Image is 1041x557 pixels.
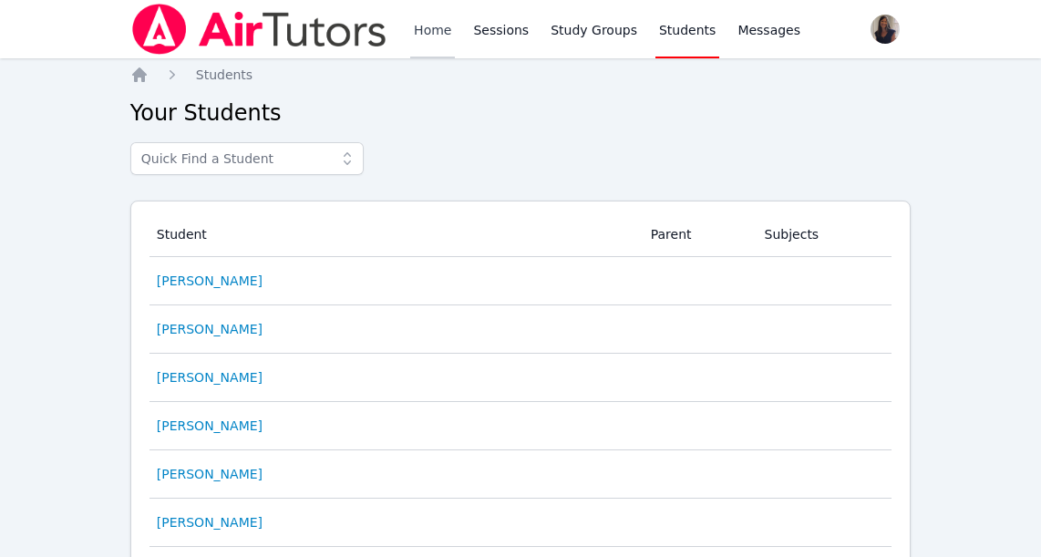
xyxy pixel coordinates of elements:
tr: [PERSON_NAME] [149,257,892,305]
th: Student [149,212,640,257]
nav: Breadcrumb [130,66,912,84]
a: [PERSON_NAME] [157,368,263,387]
a: [PERSON_NAME] [157,417,263,435]
tr: [PERSON_NAME] [149,450,892,499]
th: Subjects [754,212,892,257]
span: Messages [737,21,800,39]
a: [PERSON_NAME] [157,272,263,290]
a: [PERSON_NAME] [157,465,263,483]
tr: [PERSON_NAME] [149,402,892,450]
tr: [PERSON_NAME] [149,499,892,547]
input: Quick Find a Student [130,142,364,175]
span: Students [196,67,253,82]
th: Parent [640,212,754,257]
a: Students [196,66,253,84]
tr: [PERSON_NAME] [149,305,892,354]
a: [PERSON_NAME] [157,513,263,531]
a: [PERSON_NAME] [157,320,263,338]
img: Air Tutors [130,4,388,55]
tr: [PERSON_NAME] [149,354,892,402]
h2: Your Students [130,98,912,128]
